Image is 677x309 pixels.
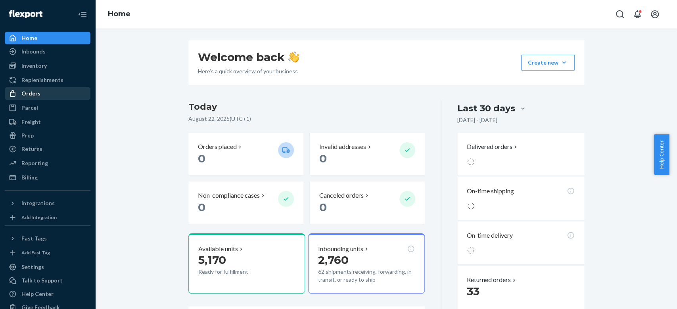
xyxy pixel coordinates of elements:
[102,3,137,26] ol: breadcrumbs
[310,133,425,175] button: Invalid addresses 0
[198,142,237,151] p: Orders placed
[319,191,364,200] p: Canceled orders
[21,290,54,298] div: Help Center
[198,268,272,276] p: Ready for fulfillment
[5,116,90,128] a: Freight
[5,74,90,86] a: Replenishments
[188,133,303,175] button: Orders placed 0
[21,277,63,284] div: Talk to Support
[188,181,303,224] button: Non-compliance cases 0
[21,159,48,167] div: Reporting
[21,90,40,97] div: Orders
[21,118,41,126] div: Freight
[5,45,90,58] a: Inbounds
[467,231,513,240] p: On-time delivery
[457,102,515,114] div: Last 30 days
[21,48,46,55] div: Inbounds
[21,62,47,70] div: Inventory
[198,152,205,165] span: 0
[318,253,349,267] span: 2,760
[188,101,425,113] h3: Today
[288,51,299,63] img: hand-wave emoji
[5,213,90,222] a: Add Integration
[21,145,42,153] div: Returns
[5,274,90,287] button: Talk to Support
[5,59,90,72] a: Inventory
[647,6,663,22] button: Open account menu
[198,200,205,214] span: 0
[5,261,90,273] a: Settings
[5,129,90,142] a: Prep
[308,233,425,294] button: Inbounding units2,76062 shipments receiving, forwarding, in transit, or ready to ship
[5,87,90,100] a: Orders
[318,268,415,284] p: 62 shipments receiving, forwarding, in transit, or ready to ship
[629,6,645,22] button: Open notifications
[319,142,366,151] p: Invalid addresses
[198,191,260,200] p: Non-compliance cases
[21,132,34,139] div: Prep
[654,134,669,175] button: Help Center
[21,199,55,207] div: Integrations
[21,249,50,256] div: Add Fast Tag
[198,244,238,254] p: Available units
[457,116,497,124] p: [DATE] - [DATE]
[5,143,90,155] a: Returns
[17,6,34,13] span: Chat
[21,174,38,181] div: Billing
[5,171,90,184] a: Billing
[198,67,299,75] p: Here’s a quick overview of your business
[467,187,514,196] p: On-time shipping
[310,181,425,224] button: Canceled orders 0
[467,284,479,298] span: 33
[5,101,90,114] a: Parcel
[108,10,130,18] a: Home
[318,244,363,254] p: Inbounding units
[319,152,327,165] span: 0
[21,235,47,242] div: Fast Tags
[612,6,628,22] button: Open Search Box
[5,232,90,245] button: Fast Tags
[198,50,299,64] h1: Welcome back
[21,263,44,271] div: Settings
[521,55,575,71] button: Create new
[5,157,90,170] a: Reporting
[5,197,90,210] button: Integrations
[21,76,63,84] div: Replenishments
[21,34,37,42] div: Home
[21,104,38,112] div: Parcel
[198,253,226,267] span: 5,170
[5,288,90,300] a: Help Center
[467,142,519,151] button: Delivered orders
[21,214,57,221] div: Add Integration
[319,200,327,214] span: 0
[9,10,42,18] img: Flexport logo
[5,248,90,257] a: Add Fast Tag
[188,115,425,123] p: August 22, 2025 ( UTC+1 )
[75,6,90,22] button: Close Navigation
[467,275,517,284] button: Returned orders
[188,233,305,294] button: Available units5,170Ready for fulfillment
[5,32,90,44] a: Home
